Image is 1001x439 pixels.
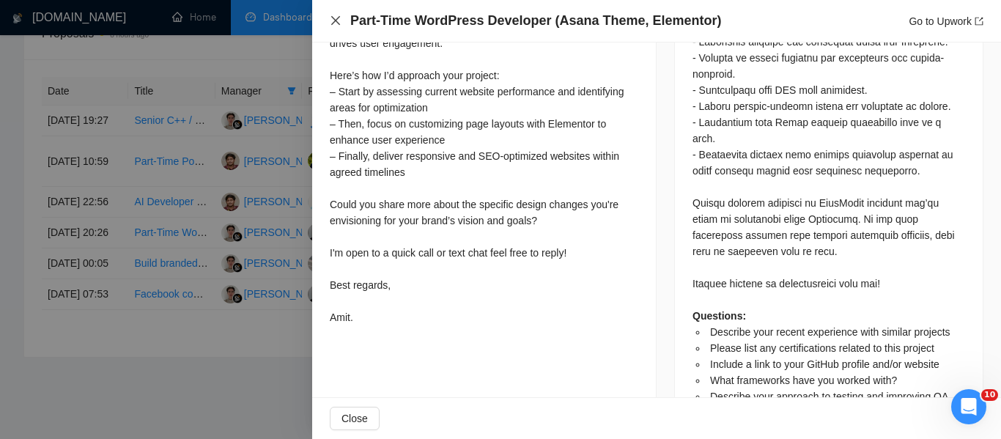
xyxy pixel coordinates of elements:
[692,310,746,322] strong: Questions:
[710,358,939,370] span: Include a link to your GitHub profile and/or website
[951,389,986,424] iframe: Intercom live chat
[909,15,983,27] a: Go to Upworkexport
[975,17,983,26] span: export
[710,326,950,338] span: Describe your recent experience with similar projects
[330,407,380,430] button: Close
[330,15,341,26] span: close
[710,375,897,386] span: What frameworks have you worked with?
[330,15,341,27] button: Close
[710,391,948,402] span: Describe your approach to testing and improving QA
[341,410,368,427] span: Close
[981,389,998,401] span: 10
[350,12,722,30] h4: Part-Time WordPress Developer (Asana Theme, Elementor)
[710,342,934,354] span: Please list any certifications related to this project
